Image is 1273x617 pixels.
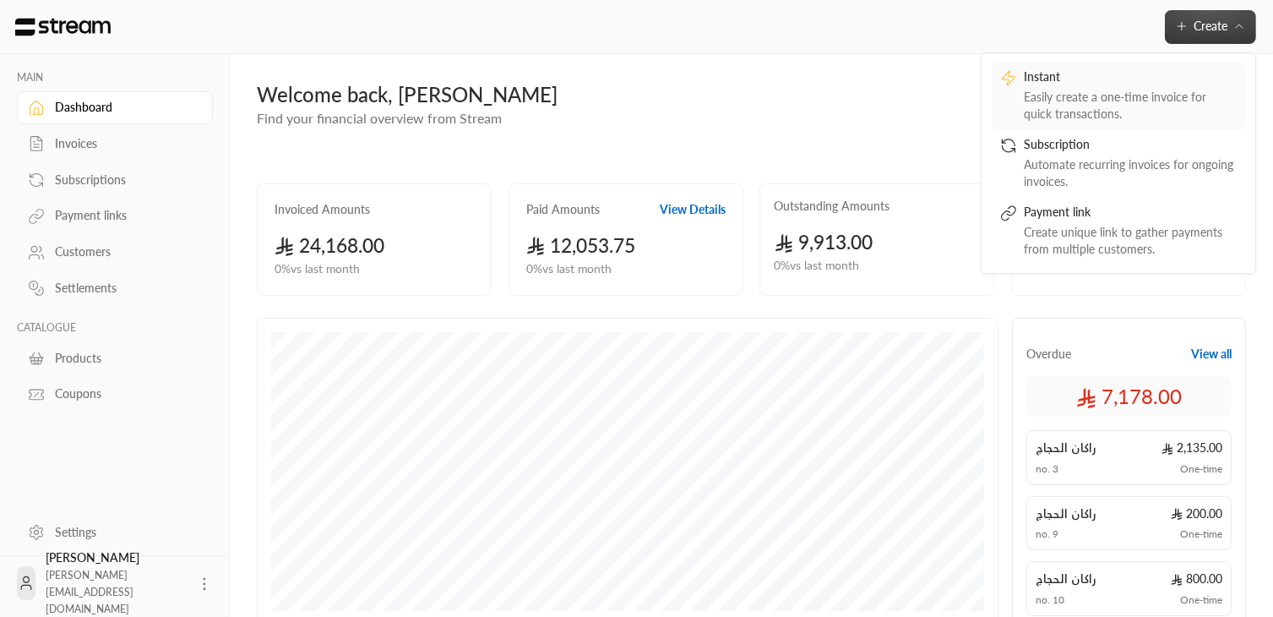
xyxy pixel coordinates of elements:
[55,524,192,541] div: Settings
[46,549,186,617] div: [PERSON_NAME]
[1180,527,1222,541] span: One-time
[1036,462,1058,476] span: no. 3
[17,71,213,85] p: MAIN
[660,201,726,218] button: View Details
[17,199,213,232] a: Payment links
[1036,593,1064,607] span: no. 10
[55,243,192,260] div: Customers
[1171,571,1222,587] span: 800.00
[17,272,213,305] a: Settlements
[14,18,112,36] img: Logo
[1191,346,1232,363] button: View all
[1036,527,1058,541] span: no. 9
[17,341,213,374] a: Products
[1076,383,1182,410] span: 7,178.00
[17,516,213,549] a: Settings
[1161,440,1222,456] span: 2,135.00
[526,260,612,278] span: 0 % vs last month
[1036,571,1096,587] span: راكان الحجاج
[775,257,860,275] span: 0 % vs last month
[1024,204,1237,224] div: Payment link
[1036,440,1096,456] span: راكان الحجاج
[17,321,213,335] p: CATALOGUE
[1180,593,1222,607] span: One-time
[46,569,133,615] span: [PERSON_NAME][EMAIL_ADDRESS][DOMAIN_NAME]
[55,172,192,188] div: Subscriptions
[1024,136,1237,156] div: Subscription
[275,234,384,257] span: 24,168.00
[55,135,192,152] div: Invoices
[55,385,192,402] div: Coupons
[17,163,213,196] a: Subscriptions
[1026,346,1071,363] span: Overdue
[1024,68,1237,89] div: Instant
[1171,505,1222,522] span: 200.00
[1180,462,1222,476] span: One-time
[55,207,192,224] div: Payment links
[257,110,502,126] span: Find your financial overview from Stream
[1024,89,1237,123] div: Easily create a one-time invoice for quick transactions.
[17,91,213,124] a: Dashboard
[17,236,213,269] a: Customers
[275,260,360,278] span: 0 % vs last month
[55,99,192,116] div: Dashboard
[275,201,370,218] h2: Invoiced Amounts
[1194,19,1227,33] span: Create
[775,231,873,254] span: 9,913.00
[526,201,600,218] h2: Paid Amounts
[55,280,192,297] div: Settlements
[1036,505,1096,522] span: راكان الحجاج
[257,81,1246,108] div: Welcome back, [PERSON_NAME]
[55,350,192,367] div: Products
[17,378,213,411] a: Coupons
[992,62,1245,129] a: InstantEasily create a one-time invoice for quick transactions.
[1024,156,1237,190] div: Automate recurring invoices for ongoing invoices.
[1165,10,1256,44] button: Create
[1024,224,1237,258] div: Create unique link to gather payments from multiple customers.
[992,197,1245,265] a: Payment linkCreate unique link to gather payments from multiple customers.
[775,198,890,215] h2: Outstanding Amounts
[992,129,1245,197] a: SubscriptionAutomate recurring invoices for ongoing invoices.
[526,234,636,257] span: 12,053.75
[17,128,213,161] a: Invoices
